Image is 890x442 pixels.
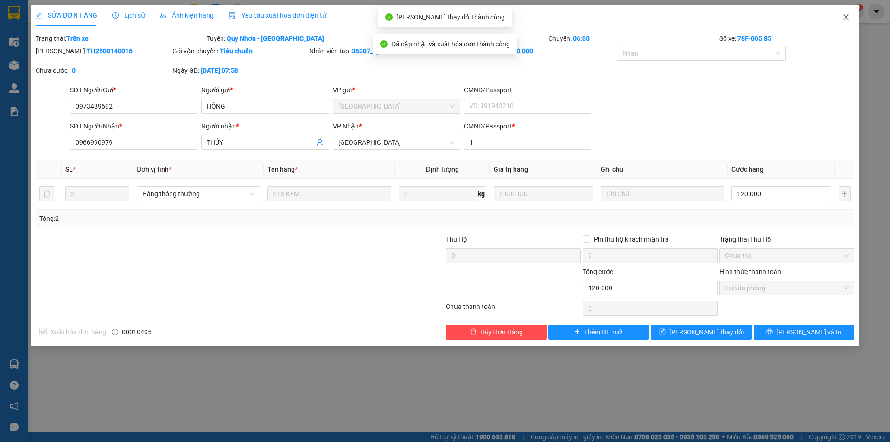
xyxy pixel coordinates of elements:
span: Tổng cước [583,268,613,275]
b: 78F-005.85 [737,35,771,42]
div: Tổng: 2 [39,213,343,224]
div: Tuyến: [206,33,377,44]
div: SĐT Người Nhận [70,121,197,131]
div: SĐT Người Gửi [70,85,197,95]
b: Quy Nhơn - [GEOGRAPHIC_DATA] [227,35,324,42]
span: Thêm ĐH mới [584,327,623,337]
span: check-circle [385,13,393,21]
span: clock-circle [112,12,119,19]
div: Chưa cước : [36,65,171,76]
span: Phí thu hộ khách nhận trả [590,234,673,244]
div: Người nhận [201,121,329,131]
div: Nhân viên tạo: [309,46,478,56]
span: 00010405 [122,327,152,337]
span: Chưa thu [725,249,849,263]
div: CMND/Passport [464,121,591,131]
b: TH2508140016 [87,47,133,55]
div: CMND/Passport [464,85,591,95]
span: SỬA ĐƠN HÀNG [36,12,97,19]
span: edit [36,12,42,19]
span: [PERSON_NAME] thay đổi [669,327,744,337]
span: SL [65,166,73,173]
div: VP gửi [333,85,460,95]
span: kg [477,186,486,201]
b: 36387_vpth8.mocthao [352,47,418,55]
b: Trên xe [66,35,89,42]
span: Thu Hộ [446,236,467,243]
span: Ảnh kiện hàng [160,12,214,19]
input: VD: Bàn, Ghế [267,186,391,201]
span: picture [160,12,166,19]
button: printer[PERSON_NAME] và In [754,325,854,340]
b: 06:30 [573,35,590,42]
button: Close [833,5,859,31]
span: Xuất hóa đơn hàng [47,327,110,337]
input: 0 [494,186,593,201]
div: Gói vận chuyển: [172,46,307,56]
div: Số xe: [718,33,855,44]
span: check-circle [380,40,388,48]
div: Chưa thanh toán [445,301,582,318]
span: printer [766,328,773,336]
div: Người gửi [201,85,329,95]
span: [PERSON_NAME] thay đổi thành công [396,13,505,21]
span: Yêu cầu xuất hóa đơn điện tử [229,12,326,19]
span: info-circle [112,329,118,335]
span: close [842,13,850,21]
span: Hủy Đơn Hàng [480,327,523,337]
span: Đơn vị tính [137,166,172,173]
span: Đà Lạt [338,135,455,149]
th: Ghi chú [597,160,728,179]
span: plus [574,328,580,336]
input: Ghi Chú [601,186,724,201]
div: Ngày GD: [172,65,307,76]
img: icon [229,12,236,19]
div: Trạng thái: [35,33,206,44]
span: Giá trị hàng [494,166,528,173]
span: Định lượng [426,166,459,173]
span: Hàng thông thường [142,187,254,201]
span: [PERSON_NAME] và In [776,327,841,337]
span: Tuy Hòa [338,99,455,113]
div: Ngày: [377,33,548,44]
button: plusThêm ĐH mới [548,325,649,340]
label: Hình thức thanh toán [719,268,781,275]
div: [PERSON_NAME]: [36,46,171,56]
button: plus [839,186,851,201]
span: Tên hàng [267,166,298,173]
span: user-add [316,139,324,146]
span: Tại văn phòng [725,281,849,295]
b: Tiêu chuẩn [220,47,253,55]
button: save[PERSON_NAME] thay đổi [651,325,751,340]
button: deleteHủy Đơn Hàng [446,325,547,340]
b: 120.000 [509,47,533,55]
div: Cước rồi : [480,46,615,56]
span: VP Nhận [333,122,359,130]
span: delete [470,328,477,336]
span: Đã cập nhật và xuất hóa đơn thành công [391,40,510,48]
button: delete [39,186,54,201]
span: Cước hàng [731,166,763,173]
span: save [659,328,666,336]
div: Chuyến: [547,33,718,44]
b: [DATE] 07:58 [201,67,238,74]
b: 0 [72,67,76,74]
div: Trạng thái Thu Hộ [719,234,854,244]
span: Lịch sử [112,12,145,19]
